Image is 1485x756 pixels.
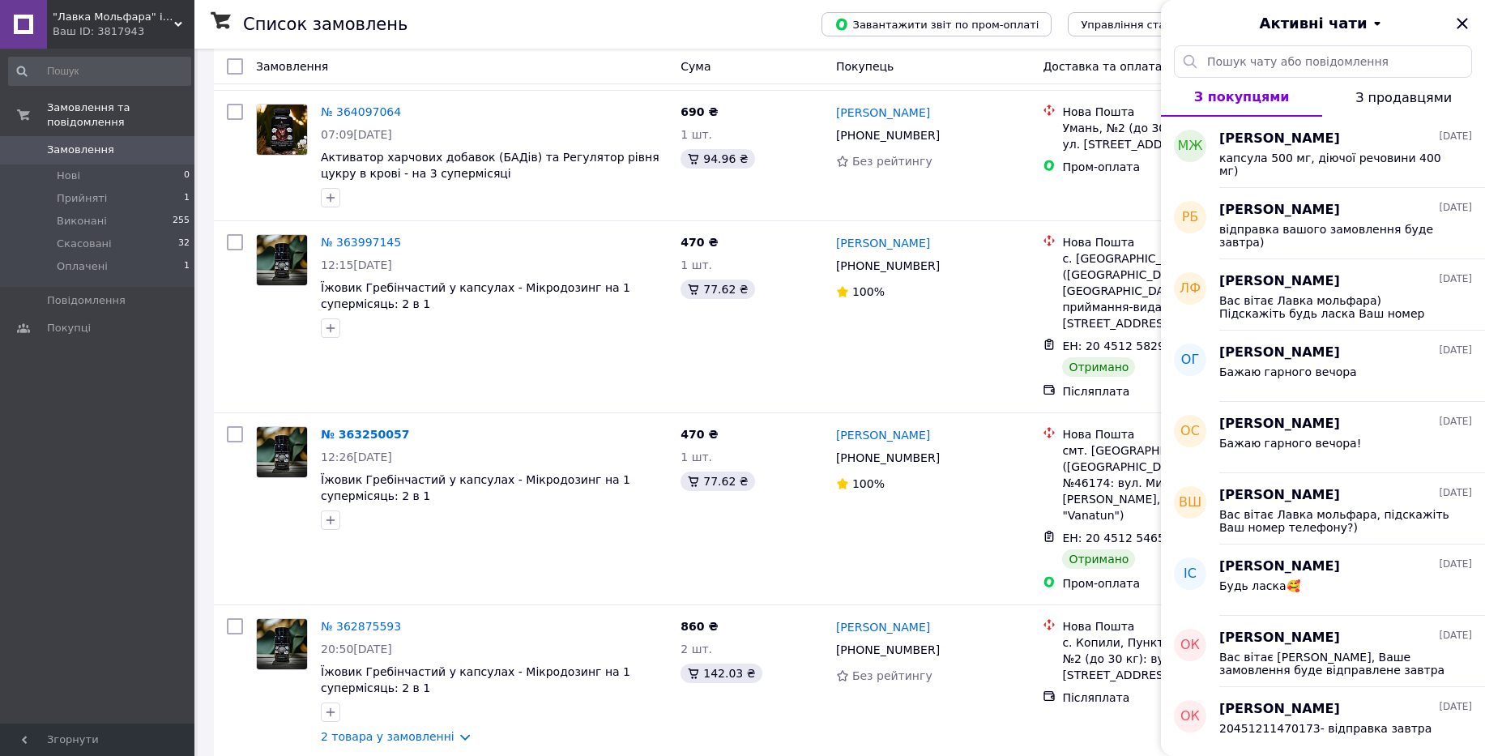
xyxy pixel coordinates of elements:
[1161,78,1322,117] button: З покупцями
[257,619,307,669] img: Фото товару
[1062,426,1278,442] div: Нова Пошта
[1355,90,1452,105] span: З продавцями
[1180,422,1200,441] span: ОС
[47,143,114,157] span: Замовлення
[1062,442,1278,523] div: смт. [GEOGRAPHIC_DATA] ([GEOGRAPHIC_DATA].), Поштомат №46174: вул. Митрополита [PERSON_NAME], 11 ...
[1219,344,1340,362] span: [PERSON_NAME]
[256,426,308,478] a: Фото товару
[834,17,1039,32] span: Завантажити звіт по пром-оплаті
[184,259,190,274] span: 1
[53,10,174,24] span: "Лавка Мольфара" інтернет магазин
[1161,188,1485,259] button: рб[PERSON_NAME][DATE]відправка вашого замовлення буде завтра)
[852,285,885,298] span: 100%
[681,280,754,299] div: 77.62 ₴
[321,643,392,656] span: 20:50[DATE]
[321,473,630,502] a: Їжовик Гребінчастий у капсулах - Мікродозинг на 1 супермісяць: 2 в 1
[257,235,307,285] img: Фото товару
[1062,159,1278,175] div: Пром-оплата
[321,451,392,463] span: 12:26[DATE]
[57,191,107,206] span: Прийняті
[257,105,307,155] img: Фото товару
[1062,120,1278,152] div: Умань, №2 (до 30 кг на одне місце): ул. [STREET_ADDRESS]
[1219,722,1432,735] span: 20451211470173- відправка завтра
[1062,340,1197,352] span: ЕН: 20 4512 5829 1809
[1062,357,1135,377] div: Отримано
[1161,545,1485,616] button: ІС[PERSON_NAME][DATE]Будь ласка🥰
[173,214,190,229] span: 255
[184,169,190,183] span: 0
[1453,14,1472,33] button: Закрити
[321,428,409,441] a: № 363250057
[833,639,943,661] div: [PHONE_NUMBER]
[321,620,401,633] a: № 362875593
[321,281,630,310] a: Їжовик Гребінчастий у капсулах - Мікродозинг на 1 супермісяць: 2 в 1
[1180,707,1200,726] span: ОК
[1219,272,1340,291] span: [PERSON_NAME]
[1439,557,1472,571] span: [DATE]
[681,105,718,118] span: 690 ₴
[57,237,112,251] span: Скасовані
[1219,152,1449,177] span: капсула 500 мг, діючої речовини 400 мг)
[321,105,401,118] a: № 364097064
[1439,344,1472,357] span: [DATE]
[1219,201,1340,220] span: [PERSON_NAME]
[57,169,80,183] span: Нові
[1439,130,1472,143] span: [DATE]
[833,124,943,147] div: [PHONE_NUMBER]
[57,214,107,229] span: Виконані
[8,57,191,86] input: Пошук
[852,669,932,682] span: Без рейтингу
[184,191,190,206] span: 1
[1206,13,1440,34] button: Активні чати
[1180,636,1200,655] span: ОК
[243,15,408,34] h1: Список замовлень
[1322,78,1485,117] button: З продавцями
[178,237,190,251] span: 32
[821,12,1052,36] button: Завантажити звіт по пром-оплаті
[1177,137,1202,156] span: МЖ
[1062,575,1278,592] div: Пром-оплата
[47,293,126,308] span: Повідомлення
[1219,700,1340,719] span: [PERSON_NAME]
[1219,486,1340,505] span: [PERSON_NAME]
[836,427,930,443] a: [PERSON_NAME]
[1161,616,1485,687] button: ОК[PERSON_NAME][DATE]Вас вітає [PERSON_NAME], Ваше замовлення буде відправлене завтра
[681,664,762,683] div: 142.03 ₴
[1062,234,1278,250] div: Нова Пошта
[321,258,392,271] span: 12:15[DATE]
[1161,402,1485,473] button: ОС[PERSON_NAME][DATE]Бажаю гарного вечора!
[1062,549,1135,569] div: Отримано
[321,151,659,180] a: Активатор харчових добавок (БАДів) та Регулятор рівня цукру в крові - на 3 супермісяці
[1219,629,1340,647] span: [PERSON_NAME]
[681,451,712,463] span: 1 шт.
[1062,532,1197,545] span: ЕН: 20 4512 5465 1210
[1062,383,1278,399] div: Післяплата
[57,259,108,274] span: Оплачені
[1062,618,1278,634] div: Нова Пошта
[836,235,930,251] a: [PERSON_NAME]
[321,665,630,694] a: Їжовик Гребінчастий у капсулах - Мікродозинг на 1 супермісяць: 2 в 1
[681,620,718,633] span: 860 ₴
[1062,104,1278,120] div: Нова Пошта
[1081,19,1205,31] span: Управління статусами
[1179,493,1201,512] span: ВШ
[53,24,194,39] div: Ваш ID: 3817943
[47,100,194,130] span: Замовлення та повідомлення
[1219,437,1361,450] span: Бажаю гарного вечора!
[836,105,930,121] a: [PERSON_NAME]
[1439,486,1472,500] span: [DATE]
[1439,415,1472,429] span: [DATE]
[1219,579,1300,592] span: Будь ласка🥰
[1439,272,1472,286] span: [DATE]
[256,234,308,286] a: Фото товару
[1181,351,1199,369] span: ОГ
[681,428,718,441] span: 470 ₴
[1219,415,1340,434] span: [PERSON_NAME]
[833,254,943,277] div: [PHONE_NUMBER]
[681,236,718,249] span: 470 ₴
[1219,223,1449,249] span: відправка вашого замовлення буде завтра)
[1219,365,1357,378] span: Бажаю гарного вечора
[1184,565,1197,583] span: ІС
